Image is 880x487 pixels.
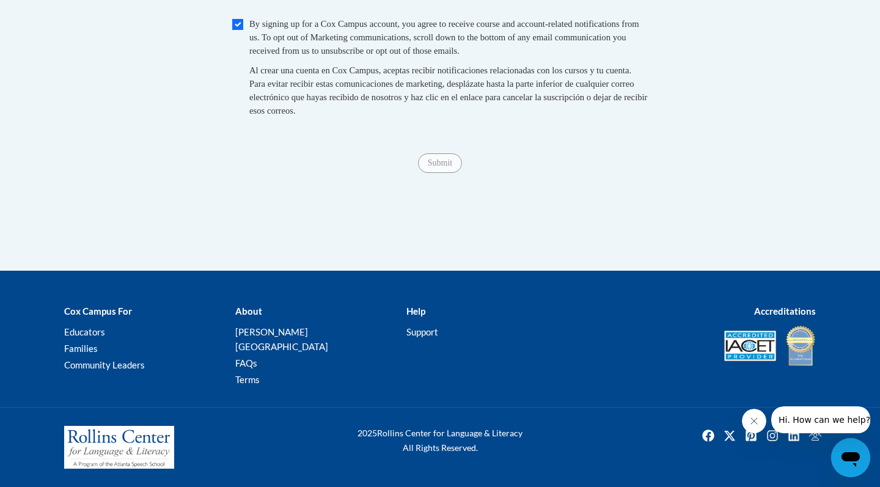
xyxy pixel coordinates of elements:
img: LinkedIn icon [784,426,804,445]
a: FAQs [235,357,257,368]
span: By signing up for a Cox Campus account, you agree to receive course and account-related notificat... [249,19,639,56]
a: Terms [235,374,260,385]
img: Facebook group icon [805,426,825,445]
a: [PERSON_NAME][GEOGRAPHIC_DATA] [235,326,328,352]
img: Twitter icon [720,426,739,445]
iframe: Message from company [771,406,870,433]
span: 2025 [358,428,377,438]
input: Submit [418,153,462,173]
a: Pinterest [741,426,761,445]
a: Facebook Group [805,426,825,445]
div: Rollins Center for Language & Literacy All Rights Reserved. [312,426,568,455]
a: Instagram [763,426,782,445]
img: Instagram icon [763,426,782,445]
b: Help [406,306,425,317]
a: Community Leaders [64,359,145,370]
b: Cox Campus For [64,306,132,317]
b: Accreditations [754,306,816,317]
img: Facebook icon [698,426,718,445]
iframe: Close message [742,409,766,433]
a: Families [64,343,98,354]
b: About [235,306,262,317]
a: Facebook [698,426,718,445]
a: Support [406,326,438,337]
iframe: Button to launch messaging window [831,438,870,477]
img: Pinterest icon [741,426,761,445]
a: Linkedin [784,426,804,445]
img: Rollins Center for Language & Literacy - A Program of the Atlanta Speech School [64,426,174,469]
a: Twitter [720,426,739,445]
img: IDA® Accredited [785,324,816,367]
span: Al crear una cuenta en Cox Campus, aceptas recibir notificaciones relacionadas con los cursos y t... [249,65,647,115]
a: Educators [64,326,105,337]
img: Accredited IACET® Provider [724,331,776,361]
